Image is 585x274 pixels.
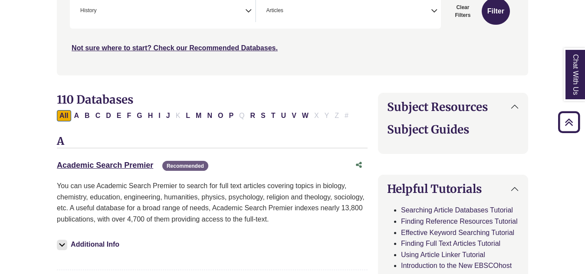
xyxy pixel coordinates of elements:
[124,110,134,121] button: Filter Results F
[183,110,193,121] button: Filter Results L
[263,7,283,15] li: Articles
[248,110,258,121] button: Filter Results R
[378,175,528,202] button: Helpful Tutorials
[266,7,283,15] span: Articles
[98,8,102,15] textarea: Search
[114,110,124,121] button: Filter Results E
[401,218,518,225] a: Finding Reference Resources Tutorial
[72,110,82,121] button: Filter Results A
[57,238,122,251] button: Additional Info
[57,92,133,107] span: 110 Databases
[289,110,299,121] button: Filter Results V
[299,110,311,121] button: Filter Results W
[401,240,500,247] a: Finding Full Text Articles Tutorial
[156,110,163,121] button: Filter Results I
[57,161,153,170] a: Academic Search Premier
[77,7,96,15] li: History
[57,110,71,121] button: All
[258,110,268,121] button: Filter Results S
[164,110,173,121] button: Filter Results J
[134,110,145,121] button: Filter Results G
[401,206,513,214] a: Searching Article Databases Tutorial
[387,123,519,136] h2: Subject Guides
[378,93,528,121] button: Subject Resources
[401,229,514,236] a: Effective Keyword Searching Tutorial
[93,110,103,121] button: Filter Results C
[350,157,368,173] button: Share this database
[72,44,278,52] a: Not sure where to start? Check our Recommended Databases.
[145,110,156,121] button: Filter Results H
[226,110,236,121] button: Filter Results P
[57,111,352,119] div: Alpha-list to filter by first letter of database name
[103,110,114,121] button: Filter Results D
[57,135,368,148] h3: A
[269,110,278,121] button: Filter Results T
[82,110,92,121] button: Filter Results B
[279,110,289,121] button: Filter Results U
[285,8,289,15] textarea: Search
[204,110,215,121] button: Filter Results N
[401,251,485,258] a: Using Article Linker Tutorial
[193,110,204,121] button: Filter Results M
[80,7,96,15] span: History
[162,161,208,171] span: Recommended
[215,110,226,121] button: Filter Results O
[555,116,583,128] a: Back to Top
[57,180,368,225] p: You can use Academic Search Premier to search for full text articles covering topics in biology, ...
